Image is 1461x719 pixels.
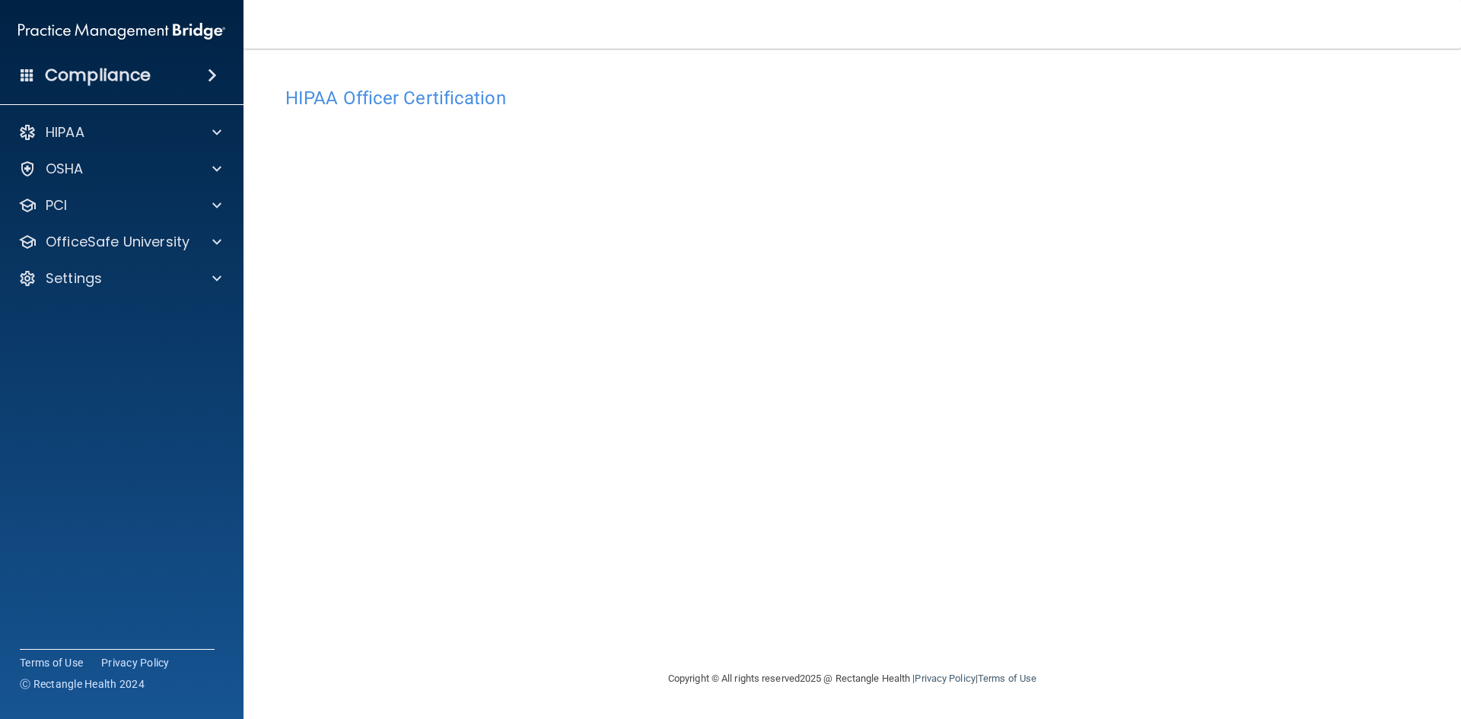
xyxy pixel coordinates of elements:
div: Copyright © All rights reserved 2025 @ Rectangle Health | | [575,654,1130,703]
p: OSHA [46,160,84,178]
p: Settings [46,269,102,288]
h4: HIPAA Officer Certification [285,88,1419,108]
a: Privacy Policy [915,673,975,684]
a: HIPAA [18,123,221,142]
a: Terms of Use [20,655,83,670]
a: OSHA [18,160,221,178]
iframe: hipaa-training [285,116,1419,611]
a: PCI [18,196,221,215]
span: Ⓒ Rectangle Health 2024 [20,676,145,692]
p: PCI [46,196,67,215]
p: HIPAA [46,123,84,142]
h4: Compliance [45,65,151,86]
a: Terms of Use [978,673,1036,684]
a: OfficeSafe University [18,233,221,251]
p: OfficeSafe University [46,233,189,251]
a: Privacy Policy [101,655,170,670]
a: Settings [18,269,221,288]
img: PMB logo [18,16,225,46]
